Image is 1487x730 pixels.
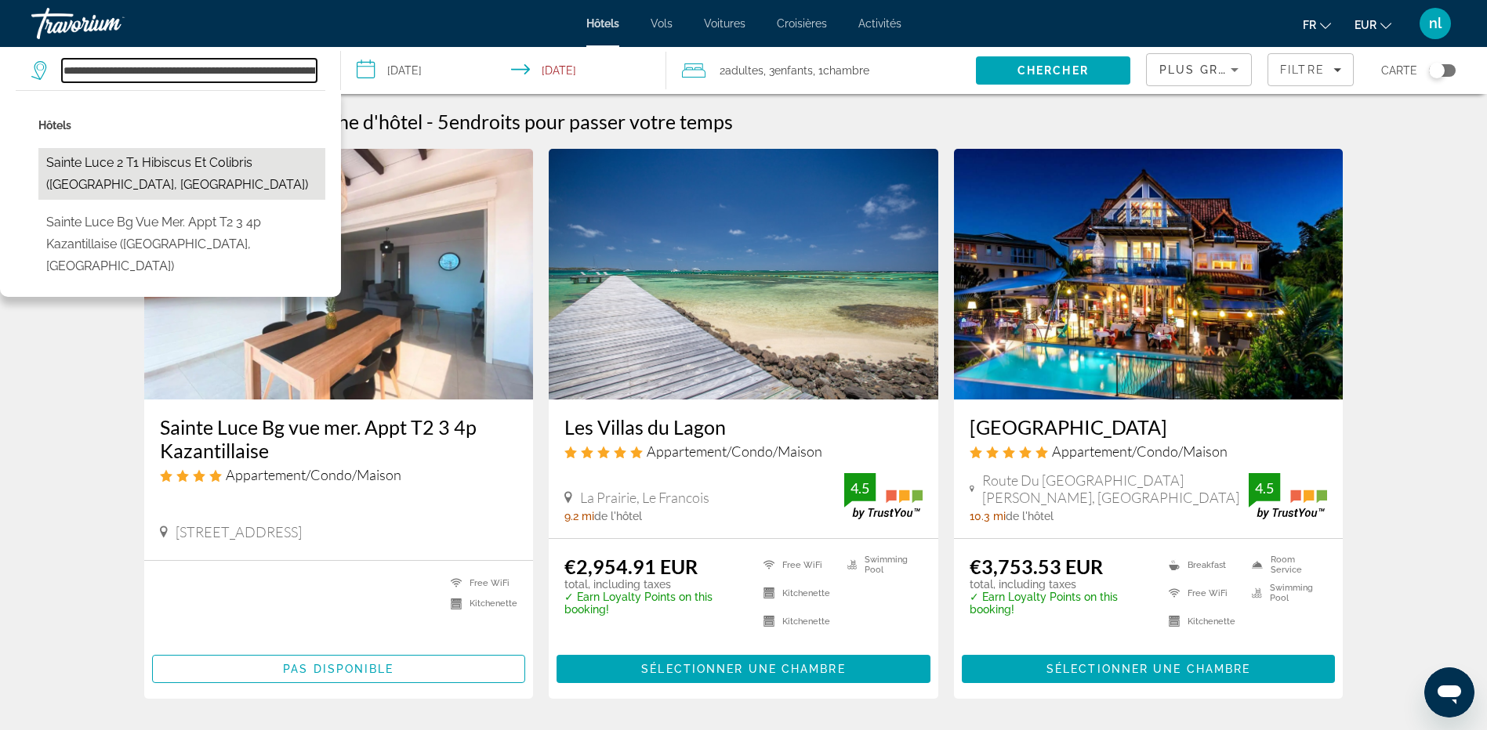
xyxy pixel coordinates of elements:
[840,555,923,575] li: Swimming Pool
[564,578,744,591] p: total, including taxes
[449,110,733,133] span: endroits pour passer votre temps
[756,555,839,575] li: Free WiFi
[1429,16,1442,31] span: nl
[38,114,325,136] p: Hotel options
[557,655,930,683] button: Sélectionner une chambre
[823,64,869,77] span: Chambre
[962,658,1336,675] a: Sélectionner une chambre
[1006,510,1054,522] span: de l'hôtel
[341,47,666,94] button: Select check in and out date
[777,17,827,30] a: Croisières
[1244,583,1327,603] li: Swimming Pool
[970,555,1103,578] ins: €3,753.53 EUR
[557,658,930,675] a: Sélectionner une chambre
[586,17,619,30] a: Hôtels
[651,17,673,30] a: Vols
[756,611,839,631] li: Kitchenette
[437,110,733,133] h2: 5
[962,655,1336,683] button: Sélectionner une chambre
[774,64,813,77] span: Enfants
[1303,13,1331,36] button: Change language
[1417,63,1456,78] button: Toggle map
[970,578,1149,591] p: total, including taxes
[38,208,325,281] button: Select hotel: Sainte Luce Bg vue mer. Appt T2 3 4p Kazantillaise (Sainte-Luce, MQ)
[813,60,869,81] span: , 1
[720,60,763,81] span: 2
[1161,611,1244,631] li: Kitchenette
[1268,53,1354,86] button: Filters
[443,576,517,590] li: Free WiFi
[564,443,923,460] div: 5 star Apartment
[1046,663,1250,675] span: Sélectionner une chambre
[1355,13,1391,36] button: Change currency
[1303,19,1316,31] span: fr
[1355,19,1376,31] span: EUR
[1159,63,1347,76] span: Plus grandes économies
[160,466,518,483] div: 4 star Apartment
[858,17,901,30] a: Activités
[970,443,1328,460] div: 5 star Apartment
[152,658,526,675] a: Pas disponible
[1424,667,1474,717] iframe: Bouton de lancement de la fenêtre de messagerie
[176,523,302,540] span: [STREET_ADDRESS]
[844,479,876,497] div: 4.5
[704,17,745,30] a: Voitures
[1415,7,1456,40] button: User Menu
[31,3,188,44] a: Travorium
[982,472,1249,506] span: Route Du [GEOGRAPHIC_DATA][PERSON_NAME], [GEOGRAPHIC_DATA]
[954,149,1344,399] img: La Suite Villa
[666,47,976,94] button: Travelers: 2 adults, 3 children
[970,510,1006,522] span: 10.3 mi
[38,148,325,200] button: Select hotel: Sainte Luce 2 T1 Hibiscus Et Colibris (Sainte-Luce, MQ)
[1249,473,1327,519] img: TrustYou guest rating badge
[594,510,642,522] span: de l'hôtel
[564,415,923,439] a: Les Villas du Lagon
[763,60,813,81] span: , 3
[1249,479,1280,497] div: 4.5
[756,583,839,603] li: Kitchenette
[976,56,1130,85] button: Search
[1017,64,1089,77] span: Chercher
[970,591,1149,616] p: ✓ Earn Loyalty Points on this booking!
[1280,63,1325,76] span: Filtre
[549,149,938,399] img: Les Villas du Lagon
[283,663,394,675] span: Pas disponible
[844,473,923,519] img: TrustYou guest rating badge
[160,415,518,462] a: Sainte Luce Bg vue mer. Appt T2 3 4p Kazantillaise
[1244,555,1327,575] li: Room Service
[564,510,594,522] span: 9.2 mi
[226,466,401,483] span: Appartement/Condo/Maison
[641,663,845,675] span: Sélectionner une chambre
[152,655,526,683] button: Pas disponible
[1161,583,1244,603] li: Free WiFi
[647,443,822,460] span: Appartement/Condo/Maison
[564,591,744,616] p: ✓ Earn Loyalty Points on this booking!
[564,555,698,578] ins: €2,954.91 EUR
[1052,443,1228,460] span: Appartement/Condo/Maison
[1159,60,1239,79] mat-select: Sort by
[443,598,517,611] li: Kitchenette
[970,415,1328,439] a: [GEOGRAPHIC_DATA]
[62,59,317,82] input: Search hotel destination
[1161,555,1244,575] li: Breakfast
[725,64,763,77] span: Adultes
[580,489,709,506] span: La Prairie, Le Francois
[426,110,433,133] span: -
[1381,60,1417,81] span: Carte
